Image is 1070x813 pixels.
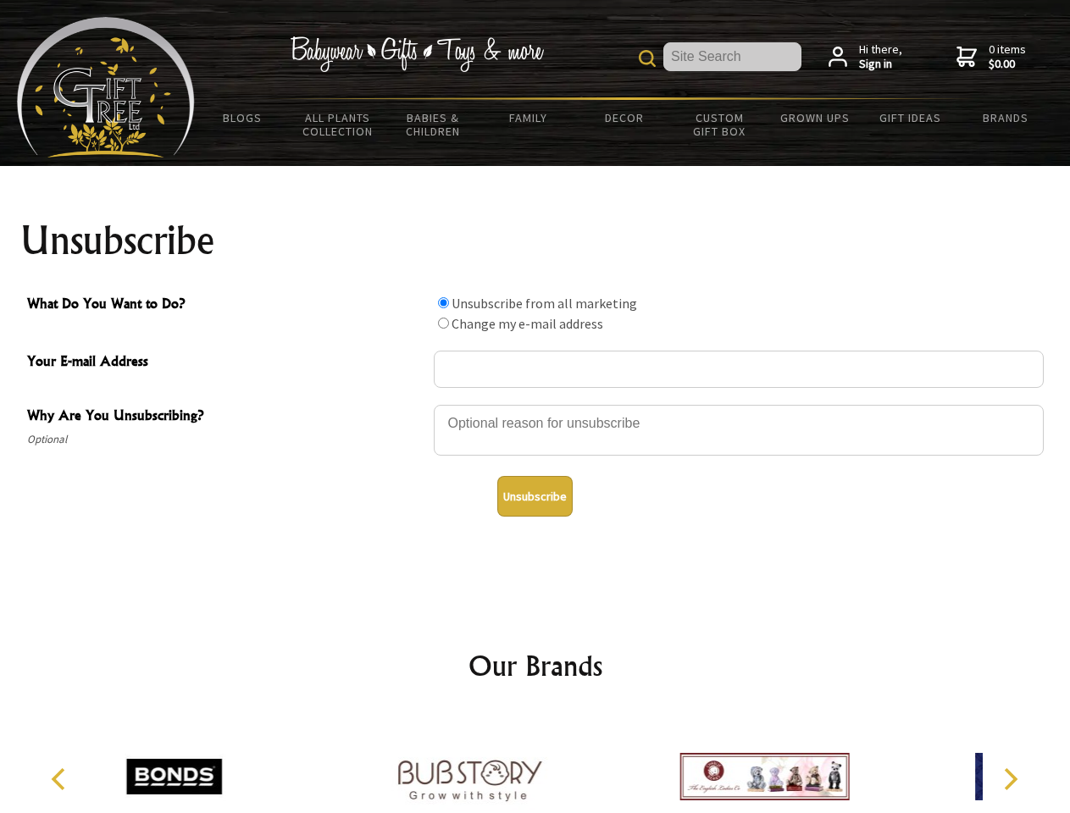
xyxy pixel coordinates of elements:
[862,100,958,135] a: Gift Ideas
[434,351,1044,388] input: Your E-mail Address
[385,100,481,149] a: Babies & Children
[859,42,902,72] span: Hi there,
[290,36,544,72] img: Babywear - Gifts - Toys & more
[34,645,1037,686] h2: Our Brands
[27,351,425,375] span: Your E-mail Address
[195,100,291,135] a: BLOGS
[452,315,603,332] label: Change my e-mail address
[989,57,1026,72] strong: $0.00
[767,100,862,135] a: Grown Ups
[989,41,1026,72] span: 0 items
[576,100,672,135] a: Decor
[17,17,195,158] img: Babyware - Gifts - Toys and more...
[829,42,902,72] a: Hi there,Sign in
[438,297,449,308] input: What Do You Want to Do?
[27,405,425,429] span: Why Are You Unsubscribing?
[497,476,573,517] button: Unsubscribe
[956,42,1026,72] a: 0 items$0.00
[291,100,386,149] a: All Plants Collection
[20,220,1051,261] h1: Unsubscribe
[27,293,425,318] span: What Do You Want to Do?
[434,405,1044,456] textarea: Why Are You Unsubscribing?
[438,318,449,329] input: What Do You Want to Do?
[452,295,637,312] label: Unsubscribe from all marketing
[663,42,801,71] input: Site Search
[859,57,902,72] strong: Sign in
[42,760,80,798] button: Previous
[672,100,768,149] a: Custom Gift Box
[27,429,425,450] span: Optional
[639,50,656,67] img: product search
[958,100,1054,135] a: Brands
[991,760,1028,798] button: Next
[481,100,577,135] a: Family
